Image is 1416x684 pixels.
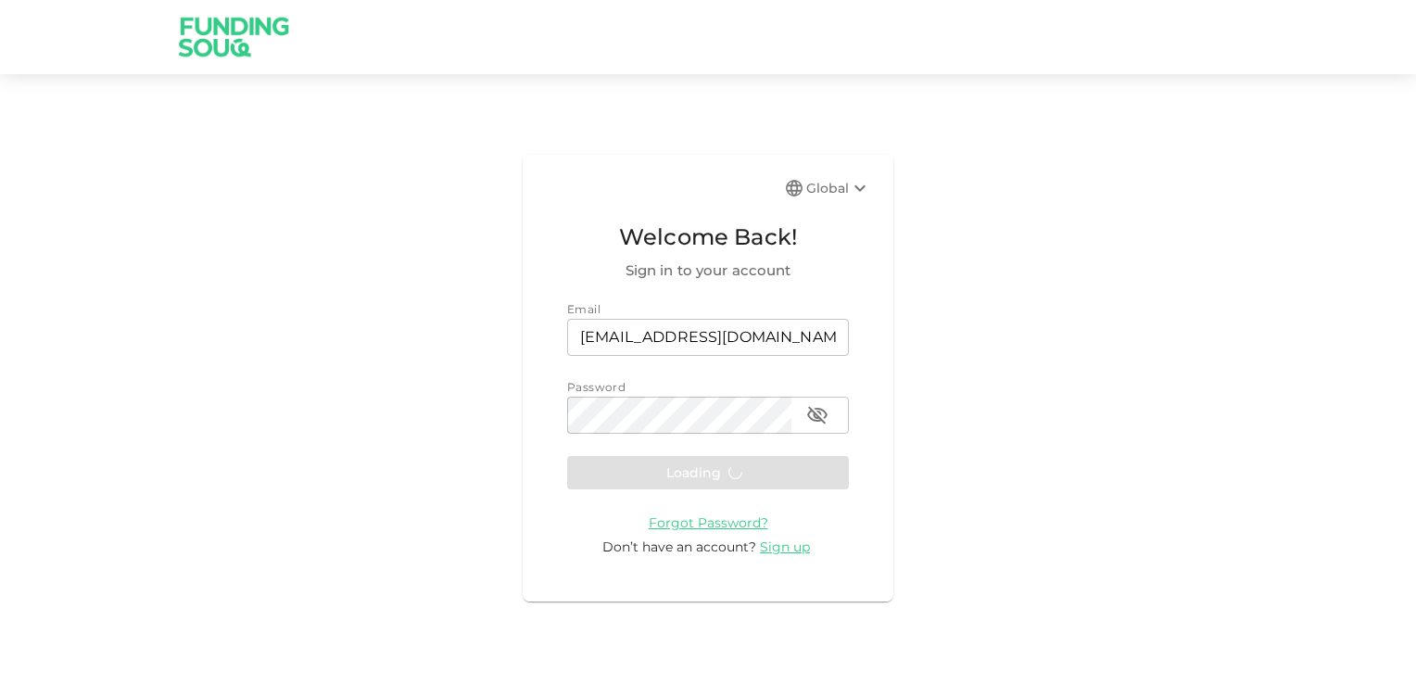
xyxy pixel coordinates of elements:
[602,538,756,555] span: Don’t have an account?
[567,397,791,434] input: password
[567,302,601,316] span: Email
[760,538,810,555] span: Sign up
[649,514,768,531] span: Forgot Password?
[806,177,871,199] div: Global
[567,319,849,356] input: email
[567,260,849,282] span: Sign in to your account
[567,220,849,255] span: Welcome Back!
[567,380,626,394] span: Password
[649,513,768,531] a: Forgot Password?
